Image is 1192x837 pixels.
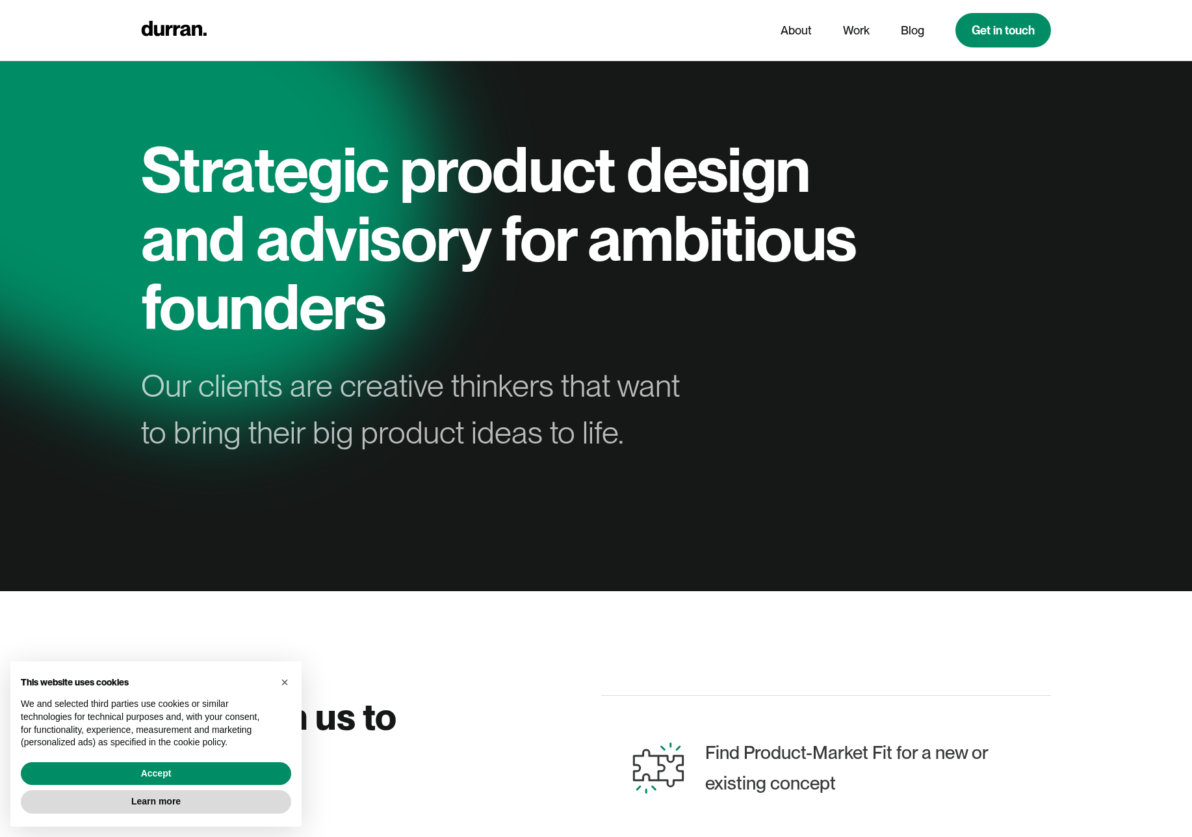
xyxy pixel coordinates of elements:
[141,18,207,43] a: home
[274,672,295,693] button: Close this notice
[955,13,1051,47] a: Get in touch
[281,675,289,689] span: ×
[21,677,270,688] h2: This website uses cookies
[781,18,812,43] a: About
[21,698,270,749] p: We and selected third parties use cookies or similar technologies for technical purposes and, wit...
[21,762,291,786] button: Accept
[901,18,924,43] a: Blog
[21,790,291,814] button: Learn more
[141,362,703,456] div: Our clients are creative thinkers that want to bring their big product ideas to life.
[141,135,869,341] h1: Strategic product design and advisory for ambitious founders
[843,18,870,43] a: Work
